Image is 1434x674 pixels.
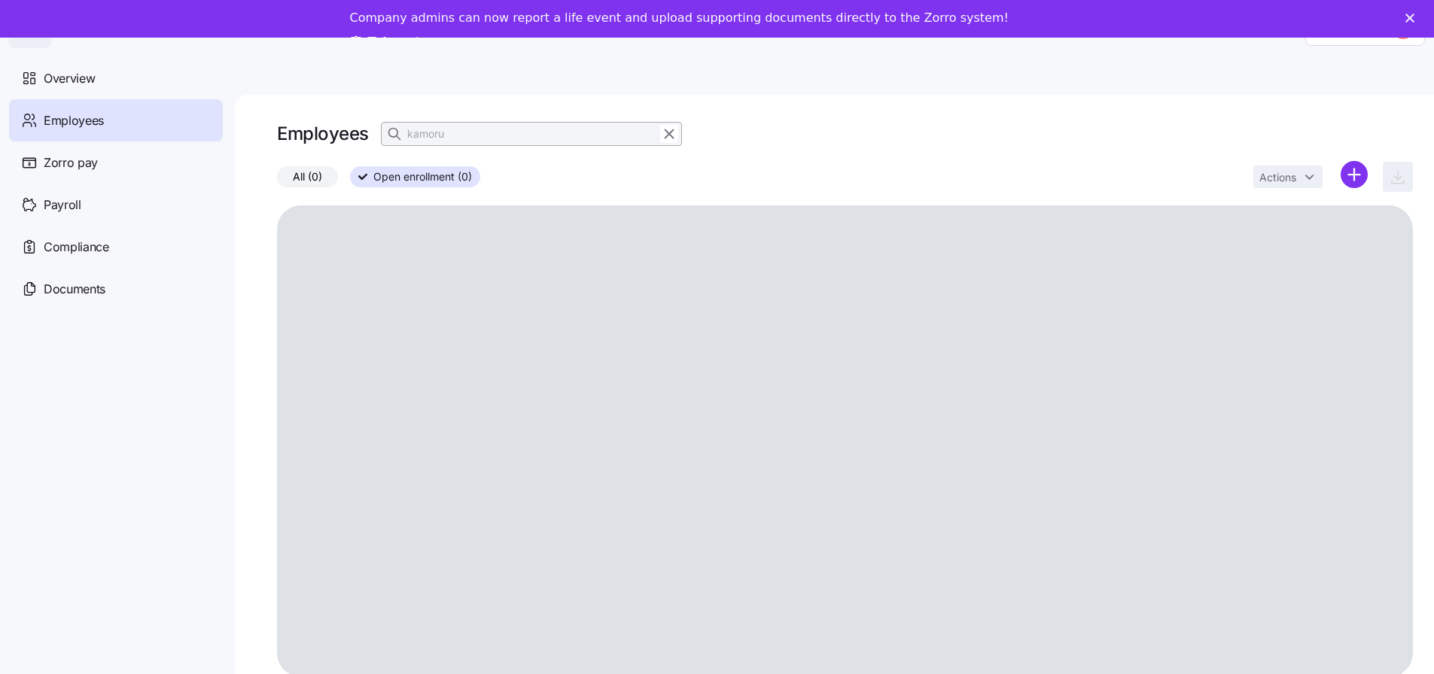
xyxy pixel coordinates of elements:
[44,196,81,214] span: Payroll
[350,11,1009,26] div: Company admins can now report a life event and upload supporting documents directly to the Zorro ...
[44,111,104,130] span: Employees
[1341,161,1368,188] svg: add icon
[9,99,223,141] a: Employees
[9,184,223,226] a: Payroll
[1253,165,1323,188] button: Actions
[9,268,223,310] a: Documents
[277,122,369,145] h1: Employees
[1259,172,1296,183] span: Actions
[44,69,95,88] span: Overview
[1405,14,1420,23] div: Close
[350,35,444,51] a: Take a tour
[9,141,223,184] a: Zorro pay
[9,57,223,99] a: Overview
[44,153,98,172] span: Zorro pay
[293,167,322,187] span: All (0)
[44,238,109,257] span: Compliance
[373,167,472,187] span: Open enrollment (0)
[44,280,105,299] span: Documents
[9,226,223,268] a: Compliance
[381,122,682,146] input: Search Employees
